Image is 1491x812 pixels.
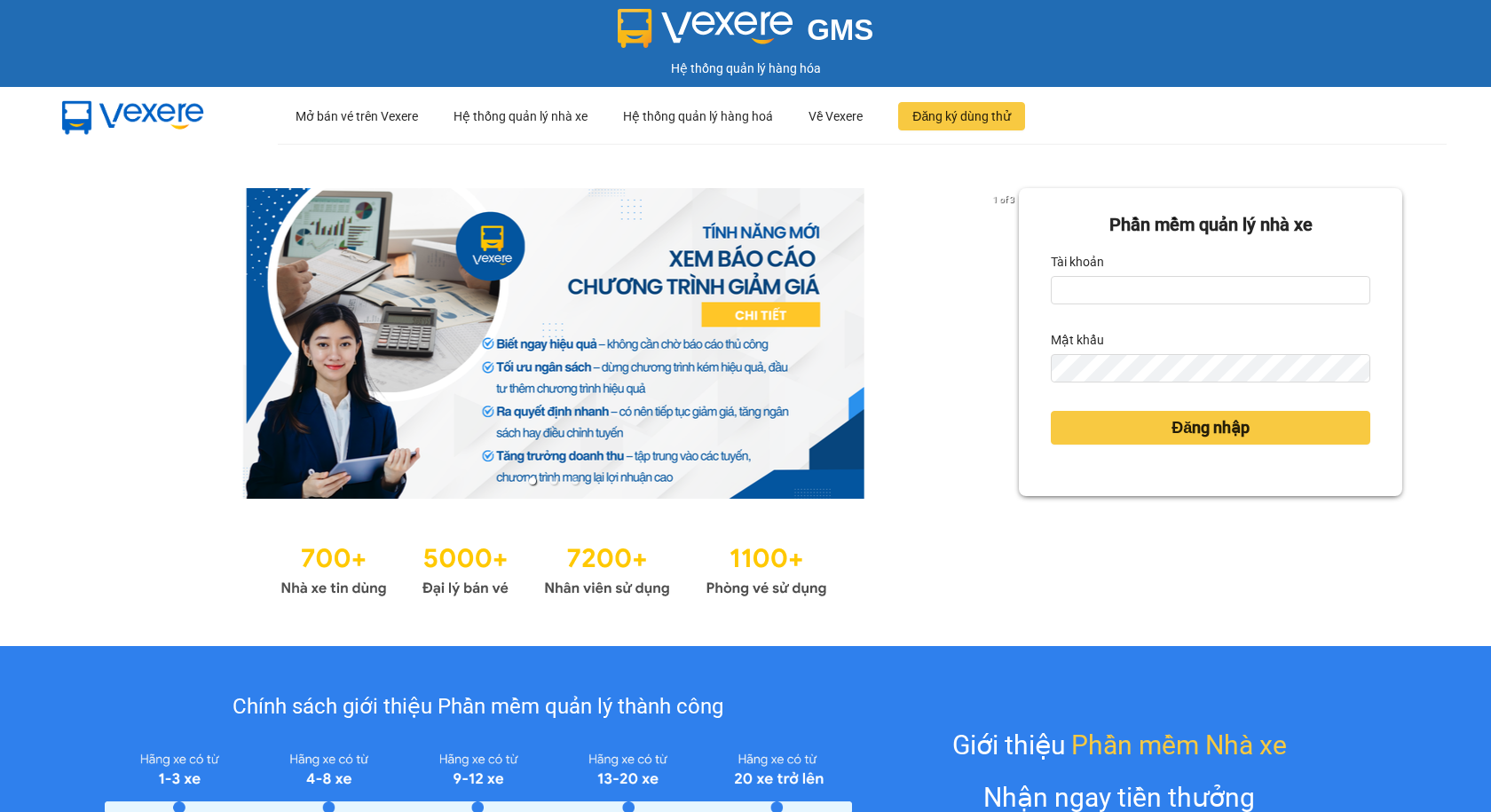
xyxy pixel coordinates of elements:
[1051,211,1370,239] div: Phần mềm quản lý nhà xe
[809,88,863,145] div: Về Vexere
[618,9,793,48] img: logo 2
[4,59,1487,78] div: Hệ thống quản lý hàng hóa
[572,477,579,485] li: slide item 3
[529,477,536,485] li: slide item 1
[988,188,1019,211] p: 1 of 3
[105,690,853,724] div: Chính sách giới thiệu Phần mềm quản lý thành công
[994,188,1019,499] button: next slide / item
[1051,411,1370,445] button: Đăng nhập
[296,88,418,145] div: Mở bán vé trên Vexere
[1051,276,1370,304] input: Tài khoản
[912,106,1011,126] span: Đăng ký dùng thử
[1071,724,1287,766] span: Phần mềm Nhà xe
[454,88,588,145] div: Hệ thống quản lý nhà xe
[952,724,1287,766] div: Giới thiệu
[1171,415,1250,440] span: Đăng nhập
[89,188,114,499] button: previous slide / item
[623,88,773,145] div: Hệ thống quản lý hàng hoá
[618,27,874,41] a: GMS
[1051,354,1370,382] input: Mật khẩu
[1051,326,1104,354] label: Mật khẩu
[1051,248,1104,276] label: Tài khoản
[44,87,222,146] img: mbUUG5Q.png
[807,13,873,46] span: GMS
[898,102,1025,130] button: Đăng ký dùng thử
[280,534,827,602] img: Statistics.png
[550,477,557,485] li: slide item 2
